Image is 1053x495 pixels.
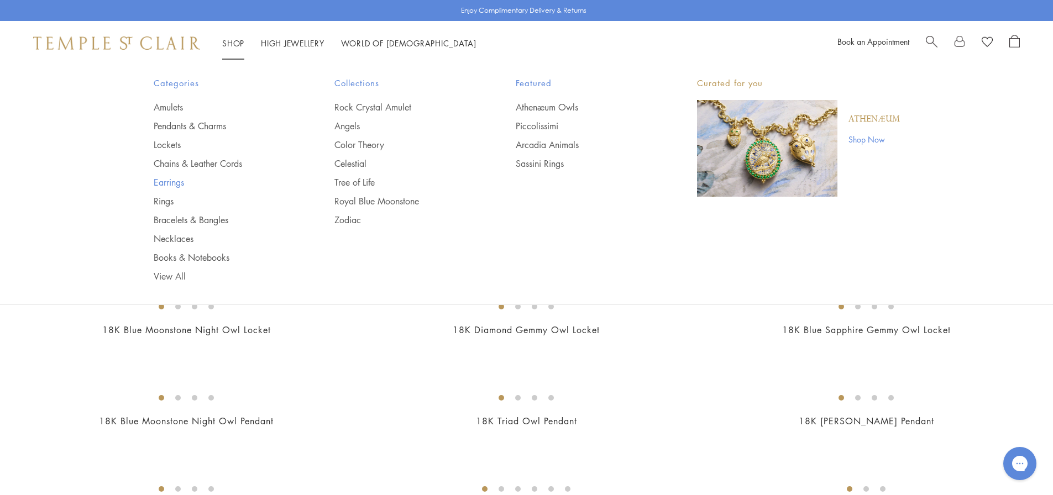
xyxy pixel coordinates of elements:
a: Bracelets & Bangles [154,214,291,226]
a: 18K [PERSON_NAME] Pendant [799,415,934,427]
a: Chains & Leather Cords [154,157,291,170]
a: Lockets [154,139,291,151]
a: Piccolissimi [516,120,653,132]
span: Featured [516,76,653,90]
a: 18K Blue Sapphire Gemmy Owl Locket [782,324,951,336]
a: Earrings [154,176,291,188]
a: Arcadia Animals [516,139,653,151]
p: Enjoy Complimentary Delivery & Returns [461,5,586,16]
a: Rock Crystal Amulet [334,101,472,113]
a: 18K Triad Owl Pendant [476,415,577,427]
a: Tree of Life [334,176,472,188]
a: 18K Blue Moonstone Night Owl Pendant [99,415,274,427]
a: View All [154,270,291,282]
a: View Wishlist [982,35,993,51]
a: Sassini Rings [516,157,653,170]
a: Zodiac [334,214,472,226]
a: Open Shopping Bag [1009,35,1020,51]
img: Temple St. Clair [33,36,200,50]
a: 18K Diamond Gemmy Owl Locket [453,324,600,336]
a: Amulets [154,101,291,113]
a: Shop Now [848,133,900,145]
a: Books & Notebooks [154,251,291,264]
a: Rings [154,195,291,207]
span: Categories [154,76,291,90]
a: Athenæum [848,113,900,125]
p: Curated for you [697,76,900,90]
nav: Main navigation [222,36,476,50]
a: Royal Blue Moonstone [334,195,472,207]
a: Celestial [334,157,472,170]
a: Color Theory [334,139,472,151]
a: Search [926,35,937,51]
a: World of [DEMOGRAPHIC_DATA]World of [DEMOGRAPHIC_DATA] [341,38,476,49]
a: High JewelleryHigh Jewellery [261,38,324,49]
a: Necklaces [154,233,291,245]
a: ShopShop [222,38,244,49]
a: Angels [334,120,472,132]
a: 18K Blue Moonstone Night Owl Locket [102,324,271,336]
iframe: Gorgias live chat messenger [998,443,1042,484]
a: Book an Appointment [837,36,909,47]
a: Pendants & Charms [154,120,291,132]
span: Collections [334,76,472,90]
a: Athenæum Owls [516,101,653,113]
